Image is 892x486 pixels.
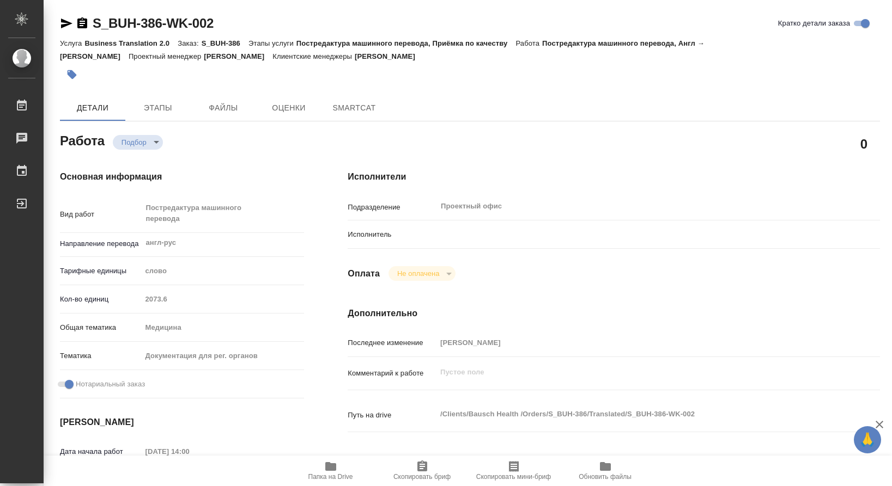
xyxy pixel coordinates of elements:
h4: Дополнительно [348,307,880,320]
button: Скопировать ссылку для ЯМессенджера [60,17,73,30]
button: Скопировать ссылку [76,17,89,30]
span: Скопировать бриф [393,473,451,481]
p: Последнее изменение [348,337,436,348]
h4: Основная информация [60,170,304,183]
div: Документация для рег. органов [141,347,304,365]
span: Папка на Drive [308,473,353,481]
p: [PERSON_NAME] [355,52,423,60]
p: Тематика [60,350,141,361]
span: Оценки [263,101,315,115]
span: Нотариальный заказ [76,379,145,390]
p: Услуга [60,39,84,47]
p: Комментарий к работе [348,368,436,379]
h2: 0 [860,134,867,153]
h4: Исполнители [348,170,880,183]
span: Этапы [132,101,184,115]
p: Работа [515,39,542,47]
button: Папка на Drive [285,456,377,486]
p: S_BUH-386 [202,39,248,47]
p: Клиентские менеджеры [272,52,355,60]
p: Подразделение [348,202,436,213]
p: Дата начала работ [60,446,141,457]
p: [PERSON_NAME] [204,52,272,60]
p: Направление перевода [60,238,141,249]
input: Пустое поле [436,335,835,350]
h4: [PERSON_NAME] [60,416,304,429]
div: Медицина [141,318,304,337]
textarea: /Clients/Bausch Health /Orders/S_BUH-386/Translated/S_BUH-386-WK-002 [436,405,835,423]
a: S_BUH-386-WK-002 [93,16,214,30]
button: 🙏 [854,426,881,453]
p: Исполнитель [348,229,436,240]
span: Детали [66,101,119,115]
h4: Оплата [348,267,380,280]
button: Не оплачена [394,269,442,278]
p: Кол-во единиц [60,294,141,305]
input: Пустое поле [141,291,304,307]
button: Добавить тэг [60,63,84,87]
div: Подбор [389,266,456,281]
p: Общая тематика [60,322,141,333]
div: слово [141,262,304,280]
span: Обновить файлы [579,473,632,481]
p: Тарифные единицы [60,266,141,276]
span: Файлы [197,101,250,115]
button: Скопировать мини-бриф [468,456,560,486]
div: Подбор [113,135,163,150]
span: 🙏 [858,428,877,451]
p: Business Translation 2.0 [84,39,178,47]
h2: Работа [60,130,105,150]
p: Этапы услуги [248,39,296,47]
p: Проектный менеджер [129,52,204,60]
p: Вид работ [60,209,141,220]
p: Путь на drive [348,410,436,421]
p: Постредактура машинного перевода, Приёмка по качеству [296,39,516,47]
button: Обновить файлы [560,456,651,486]
button: Подбор [118,138,150,147]
span: Кратко детали заказа [778,18,850,29]
input: Пустое поле [141,444,236,459]
span: Скопировать мини-бриф [476,473,551,481]
span: SmartCat [328,101,380,115]
button: Скопировать бриф [377,456,468,486]
p: Заказ: [178,39,201,47]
